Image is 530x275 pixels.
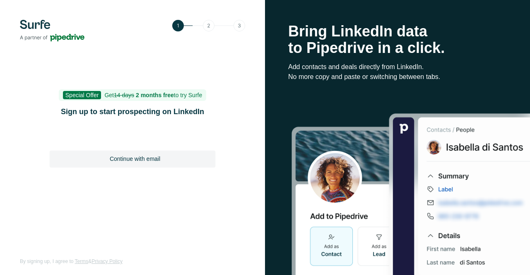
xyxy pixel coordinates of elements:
a: Privacy Policy [92,258,123,264]
span: By signing up, I agree to [20,258,73,264]
span: Special Offer [63,91,101,99]
s: 14 days [114,92,134,98]
h1: Sign up to start prospecting on LinkedIn [50,106,215,117]
p: No more copy and paste or switching between tabs. [288,72,507,82]
span: & [88,258,92,264]
p: Add contacts and deals directly from LinkedIn. [288,62,507,72]
img: Surfe's logo [20,20,84,41]
a: Terms [75,258,89,264]
b: 2 months free [136,92,174,98]
img: Surfe Stock Photo - Selling good vibes [291,113,530,275]
span: Continue with email [110,155,160,163]
span: Get to try Surfe [104,92,202,98]
h1: Bring LinkedIn data to Pipedrive in a click. [288,23,507,56]
img: Step 1 [172,20,245,31]
iframe: Knop Inloggen met Google [46,128,219,146]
